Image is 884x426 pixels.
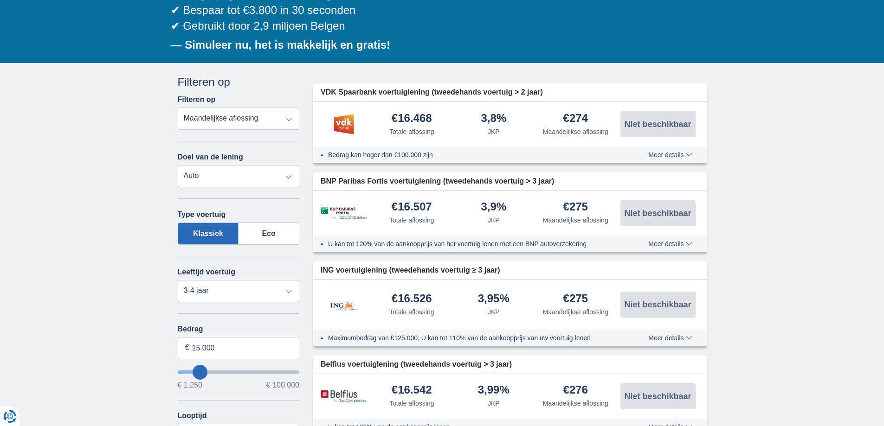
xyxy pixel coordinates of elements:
[624,392,691,401] span: Niet beschikbaar
[392,293,432,305] div: €16.526
[185,343,189,353] span: €
[648,152,692,158] span: Meer details
[641,334,699,342] button: Meer details
[321,265,500,276] span: ING voertuiglening (tweedehands voertuig ≥ 3 jaar)
[478,293,510,305] div: 3,95%
[321,289,367,320] img: product.pl.alt ING
[321,87,543,98] span: VDK Spaarbank voertuiglening (tweedehands voertuig > 2 jaar)
[321,176,554,187] span: BNP Paribas Fortis voertuiglening (tweedehands voertuig > 3 jaar)
[178,153,243,161] label: Doel van de lening
[389,307,434,317] div: Totale aflossing
[392,384,432,397] div: €16.542
[239,223,299,245] label: Eco
[178,223,239,245] label: Klassiek
[481,201,506,214] div: 3,9%
[328,333,614,343] li: Maximumbedrag van €125.000; U kan tot 110% van de aankoopprijs van uw voertuig lenen
[563,201,588,214] div: €275
[328,239,614,248] li: U kan tot 120% van de aankoopprijs van het voertuig lenen met een BNP autoverzekering
[178,370,300,374] input: wantToBorrow
[624,300,691,309] span: Niet beschikbaar
[543,216,608,225] div: Maandelijkse aflossing
[389,399,434,408] div: Totale aflossing
[648,241,692,247] span: Meer details
[563,293,588,305] div: €275
[488,216,500,225] div: JKP
[563,113,588,125] div: €274
[178,74,300,90] div: Filteren op
[641,240,699,248] button: Meer details
[624,209,691,217] span: Niet beschikbaar
[543,399,608,408] div: Maandelijkse aflossing
[620,292,696,318] button: Niet beschikbaar
[488,127,500,136] div: JKP
[178,412,207,420] label: Looptijd
[481,113,506,125] div: 3,8%
[321,390,367,403] img: product.pl.alt Belfius
[620,383,696,409] button: Niet beschikbaar
[478,384,510,397] div: 3,99%
[389,216,434,225] div: Totale aflossing
[178,381,202,389] span: € 1.250
[321,207,367,220] img: product.pl.alt BNP Paribas Fortis
[543,307,608,317] div: Maandelijkse aflossing
[392,113,432,125] div: €16.468
[178,95,216,104] label: Filteren op
[543,127,608,136] div: Maandelijkse aflossing
[648,335,692,341] span: Meer details
[321,359,512,370] span: Belfius voertuiglening (tweedehands voertuig > 3 jaar)
[321,113,367,136] img: product.pl.alt VDK bank
[328,150,614,159] li: Bedrag kan hoger dan €100.000 zijn
[620,200,696,226] button: Niet beschikbaar
[624,120,691,128] span: Niet beschikbaar
[178,210,226,219] label: Type voertuig
[488,399,500,408] div: JKP
[563,384,588,397] div: €276
[620,111,696,137] button: Niet beschikbaar
[178,268,235,276] label: Leeftijd voertuig
[389,127,434,136] div: Totale aflossing
[641,151,699,159] button: Meer details
[171,38,391,51] b: — Simuleer nu, het is makkelijk en gratis!
[266,381,299,389] span: € 100.000
[178,325,300,333] label: Bedrag
[392,201,432,214] div: €16.507
[488,307,500,317] div: JKP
